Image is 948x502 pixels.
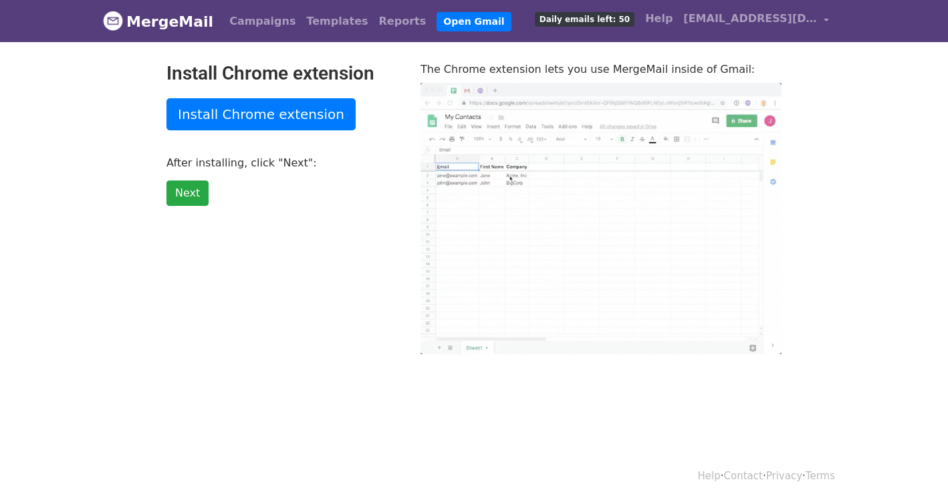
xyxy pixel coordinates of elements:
a: Contact [724,470,763,482]
a: Install Chrome extension [166,98,356,130]
p: The Chrome extension lets you use MergeMail inside of Gmail: [421,62,782,76]
a: Help [640,5,678,32]
a: Templates [301,8,373,35]
a: Daily emails left: 50 [529,5,640,32]
span: Daily emails left: 50 [535,12,634,27]
img: MergeMail logo [103,11,123,31]
a: [EMAIL_ADDRESS][DOMAIN_NAME] [678,5,834,37]
a: Privacy [766,470,802,482]
a: Terms [806,470,835,482]
p: After installing, click "Next": [166,156,400,170]
a: MergeMail [103,7,213,35]
a: Open Gmail [437,12,511,31]
h2: Install Chrome extension [166,62,400,85]
a: Next [166,180,209,206]
span: [EMAIL_ADDRESS][DOMAIN_NAME] [683,11,817,27]
a: Campaigns [224,8,301,35]
a: Help [698,470,721,482]
a: Reports [374,8,432,35]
